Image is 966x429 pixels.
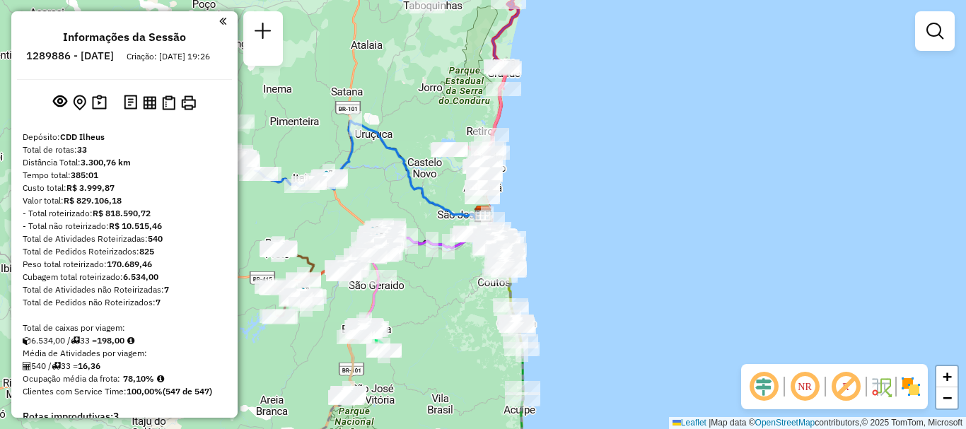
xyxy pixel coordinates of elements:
[23,220,226,233] div: - Total não roteirizado:
[474,205,492,223] img: CDD Ilheus
[294,287,313,305] img: WCL Itapé
[870,375,892,398] img: Fluxo de ruas
[107,259,152,269] strong: 170.689,46
[60,131,105,142] strong: CDD Ilheus
[361,270,397,284] div: Atividade não roteirizada - CHURRASCARIA RANCHO GAUCHO LTDA
[140,93,159,112] button: Visualizar relatório de Roteirização
[23,131,226,143] div: Depósito:
[900,375,922,398] img: Exibir/Ocultar setores
[63,30,186,44] h4: Informações da Sessão
[23,271,226,283] div: Cubagem total roteirizado:
[23,296,226,309] div: Total de Pedidos não Roteirizados:
[159,93,178,113] button: Visualizar Romaneio
[747,370,781,404] span: Ocultar deslocamento
[23,283,226,296] div: Total de Atividades não Roteirizadas:
[127,336,134,345] i: Meta Caixas/viagem: 197,02 Diferença: 0,98
[71,170,98,180] strong: 385:01
[123,373,154,384] strong: 78,10%
[755,418,815,428] a: OpenStreetMap
[921,17,949,45] a: Exibir filtros
[317,170,335,188] img: WCL Itajuípe
[148,233,163,244] strong: 540
[943,368,952,385] span: +
[23,360,226,372] div: 540 / 33 =
[936,387,958,409] a: Zoom out
[368,233,386,251] img: PA Itabuna
[23,156,226,169] div: Distância Total:
[121,92,140,114] button: Logs desbloquear sessão
[52,362,61,370] i: Total de rotas
[26,49,114,62] h6: 1289886 - [DATE]
[23,362,31,370] i: Total de Atividades
[788,370,822,404] span: Ocultar NR
[157,375,164,383] em: Média calculada utilizando a maior ocupação (%Peso ou %Cubagem) de cada rota da sessão. Rotas cro...
[669,417,966,429] div: Map data © contributors,© 2025 TomTom, Microsoft
[23,322,226,334] div: Total de caixas por viagem:
[23,182,226,194] div: Custo total:
[164,284,169,295] strong: 7
[97,335,124,346] strong: 198,00
[139,246,154,257] strong: 825
[127,386,163,396] strong: 100,00%
[23,334,226,347] div: 6.534,00 / 33 =
[943,389,952,406] span: −
[363,225,382,244] img: 314 UDC Light Itabuna
[71,336,80,345] i: Total de rotas
[121,50,216,63] div: Criação: [DATE] 19:26
[178,93,199,113] button: Imprimir Rotas
[23,194,226,207] div: Valor total:
[109,221,162,231] strong: R$ 10.515,46
[77,144,87,155] strong: 33
[70,92,89,114] button: Centralizar mapa no depósito ou ponto de apoio
[66,182,115,193] strong: R$ 3.999,87
[709,418,711,428] span: |
[23,258,226,271] div: Peso total roteirizado:
[78,360,100,371] strong: 16,36
[23,245,226,258] div: Total de Pedidos Roteirizados:
[23,347,226,360] div: Média de Atividades por viagem:
[23,233,226,245] div: Total de Atividades Roteirizadas:
[113,410,119,423] strong: 3
[936,366,958,387] a: Zoom in
[829,370,863,404] span: Exibir rótulo
[93,208,151,218] strong: R$ 818.590,72
[123,271,158,282] strong: 6.534,00
[23,373,120,384] span: Ocupação média da frota:
[223,153,259,167] div: Atividade não roteirizada - LAZARO GONES
[89,92,110,114] button: Painel de Sugestão
[156,297,161,307] strong: 7
[81,157,131,168] strong: 3.300,76 km
[23,169,226,182] div: Tempo total:
[23,411,226,423] h4: Rotas improdutivas:
[293,286,312,305] img: PA Itapé
[163,386,212,396] strong: (547 de 547)
[219,13,226,29] a: Clique aqui para minimizar o painel
[249,17,277,49] a: Nova sessão e pesquisa
[23,207,226,220] div: - Total roteirizado:
[23,386,127,396] span: Clientes com Service Time:
[50,91,70,114] button: Exibir sessão original
[23,336,31,345] i: Cubagem total roteirizado
[673,418,706,428] a: Leaflet
[64,195,122,206] strong: R$ 829.106,18
[223,151,259,165] div: Atividade não roteirizada - ANA CELIA
[23,143,226,156] div: Total de rotas:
